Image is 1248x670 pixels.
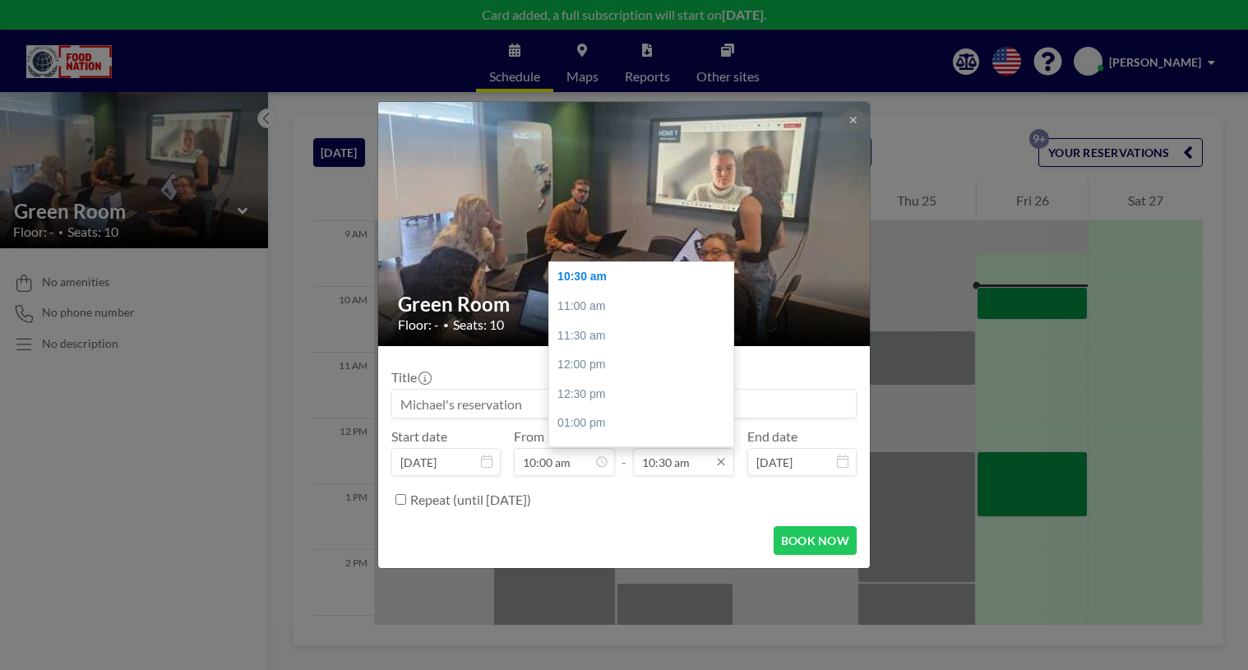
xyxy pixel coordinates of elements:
label: Start date [391,428,447,445]
div: 01:00 pm [549,409,742,438]
label: From [514,428,544,445]
input: Michael's reservation [392,390,856,418]
span: • [443,319,449,331]
label: Repeat (until [DATE]) [410,492,531,508]
span: Seats: 10 [453,317,504,333]
div: 12:30 pm [549,380,742,409]
img: 537.jpeg [378,39,871,409]
span: - [622,434,626,470]
div: 11:30 am [549,321,742,351]
div: 12:00 pm [549,350,742,380]
div: 11:00 am [549,292,742,321]
h2: Green Room [398,292,852,317]
div: 10:30 am [549,262,742,292]
span: Floor: - [398,317,439,333]
label: End date [747,428,797,445]
label: Title [391,369,430,386]
button: BOOK NOW [774,526,857,555]
div: 01:30 pm [549,438,742,468]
